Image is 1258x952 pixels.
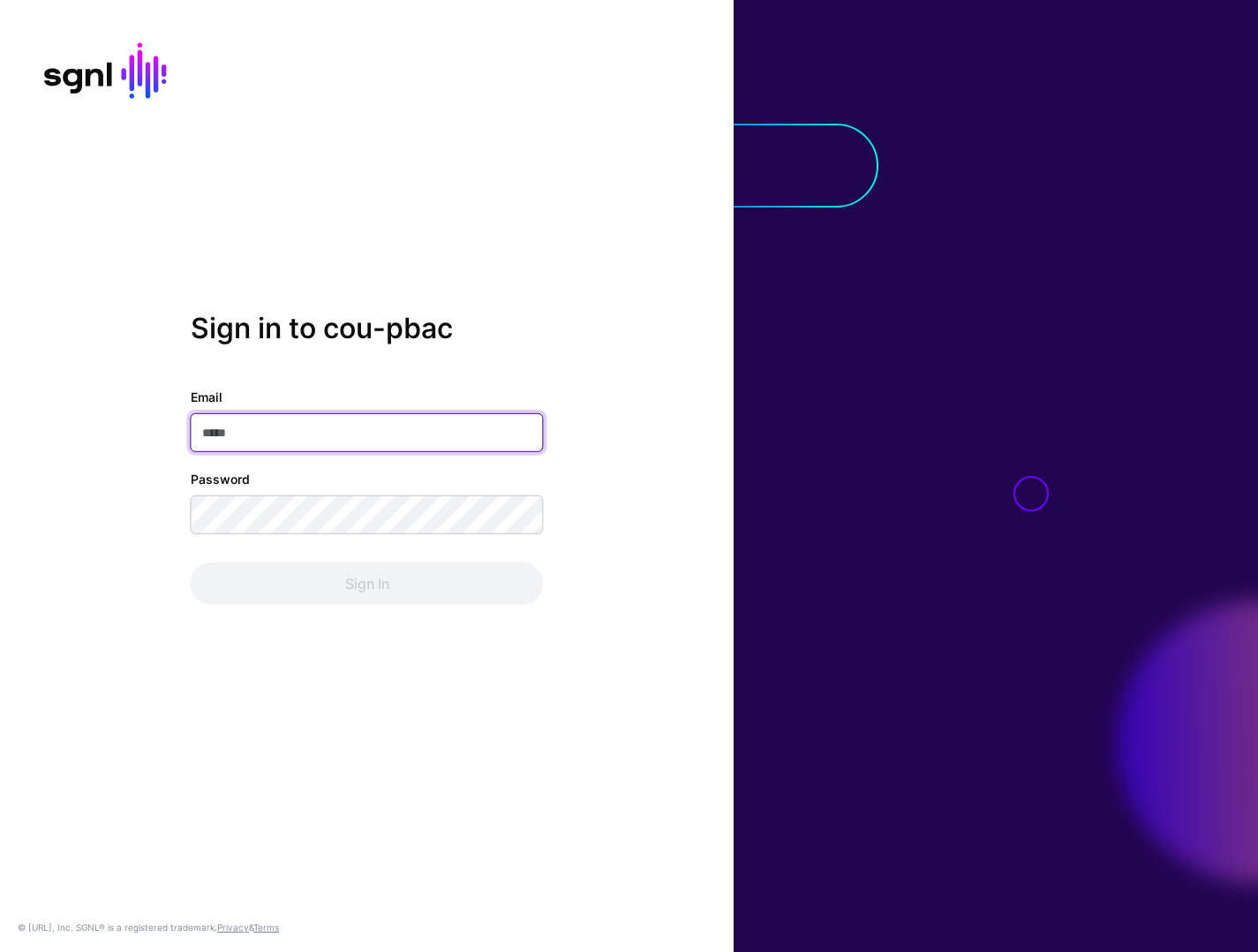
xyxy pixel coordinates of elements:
[191,312,544,345] h2: Sign in to cou-pbac
[18,920,279,934] div: © [URL], Inc. SGNL® is a registered trademark. &
[191,470,250,488] label: Password
[217,922,249,933] a: Privacy
[191,388,222,406] label: Email
[253,922,279,933] a: Terms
